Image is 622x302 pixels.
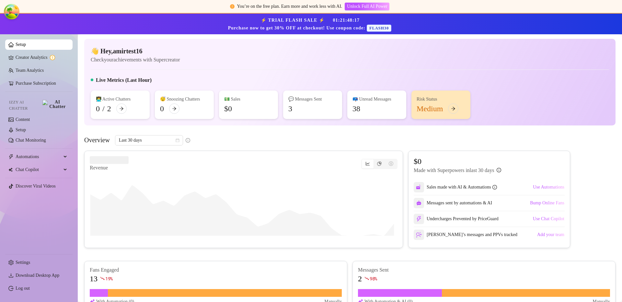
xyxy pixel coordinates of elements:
a: Unlock Full AI Power [345,4,389,9]
article: Fans Engaged [90,266,342,274]
span: arrow-right [119,106,124,111]
article: Check your achievements with Supercreator [91,56,180,64]
span: Automations [16,152,62,162]
span: Last 30 days [119,135,179,145]
article: Messages Sent [358,266,610,274]
span: Unlock Full AI Power [347,4,387,9]
button: Bump Online Fans [530,198,565,208]
span: info-circle [186,138,190,143]
a: Creator Analytics exclamation-circle [16,52,67,63]
span: thunderbolt [8,154,14,159]
span: fall [100,276,105,281]
a: Setup [16,127,26,132]
span: FLASH30 [367,25,391,32]
strong: ⚡ TRIAL FLASH SALE ⚡ [228,18,394,30]
span: dollar-circle [389,161,393,166]
span: Izzy AI Chatter [9,99,40,112]
a: Purchase Subscription [16,78,67,89]
span: Chat Copilot [16,165,62,175]
span: You’re on the free plan. Earn more and work less with AI. [237,4,342,9]
div: segmented control [361,159,397,169]
article: Overview [84,135,110,145]
span: Use Automations [533,185,564,190]
button: Unlock Full AI Power [345,3,389,10]
img: Chat Copilot [8,167,13,172]
span: Add your team [537,232,564,237]
div: 0 [160,103,164,114]
span: arrow-right [172,106,177,111]
span: info-circle [497,168,501,172]
button: Open Tanstack query devtools [5,5,18,18]
div: 👩‍💻 Active Chatters [96,96,144,103]
a: Content [16,117,30,122]
span: 01 : 21 : 48 : 17 [333,18,360,23]
span: download [8,273,14,278]
div: 2 [107,103,111,114]
div: 💬 Messages Sent [288,96,337,103]
div: 💵 Sales [224,96,273,103]
strong: Purchase now to get 30% OFF at checkout! Use coupon code: [228,26,367,30]
span: arrow-right [451,106,455,111]
article: $0 [414,156,501,167]
img: svg%3e [416,200,421,206]
div: [PERSON_NAME]’s messages and PPVs tracked [414,230,517,240]
div: Undercharges Prevented by PriceGuard [414,214,499,224]
div: $0 [224,103,232,114]
button: Add your team [537,230,565,240]
span: Download Desktop App [16,273,59,278]
div: Sales made with AI & Automations [427,184,497,191]
a: Chat Monitoring [16,138,46,143]
button: Use Chat Copilot [533,214,565,224]
article: Revenue [90,164,129,172]
span: 19 % [105,275,113,282]
div: 😴 Snoozing Chatters [160,96,209,103]
a: Discover Viral Videos [16,184,56,189]
a: Setup [16,42,26,47]
img: AI Chatter [42,100,67,109]
span: 98 % [370,275,377,282]
div: 0 [96,103,100,114]
button: Use Automations [533,182,565,192]
span: pie-chart [377,161,382,166]
span: Bump Online Fans [530,200,564,206]
img: svg%3e [416,184,422,190]
img: svg%3e [416,232,422,238]
span: calendar [176,138,179,142]
div: 📪 Unread Messages [352,96,401,103]
h4: 👋 Hey, amirtest16 [91,47,180,56]
article: 2 [358,274,362,284]
span: fall [364,276,369,281]
div: Risk Status [417,96,465,103]
div: 3 [288,103,292,114]
h5: Live Metrics (Last Hour) [96,76,152,84]
img: svg%3e [416,216,422,222]
span: line-chart [365,161,370,166]
a: Settings [16,260,30,265]
article: 13 [90,274,98,284]
div: 38 [352,103,360,114]
a: Team Analytics [16,68,44,73]
span: info-circle [492,185,497,189]
a: Log out [16,286,30,291]
article: Made with Superpowers in last 30 days [414,167,494,174]
span: exclamation-circle [230,4,235,9]
span: Use Chat Copilot [533,216,564,221]
div: Messages sent by automations & AI [414,198,492,208]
